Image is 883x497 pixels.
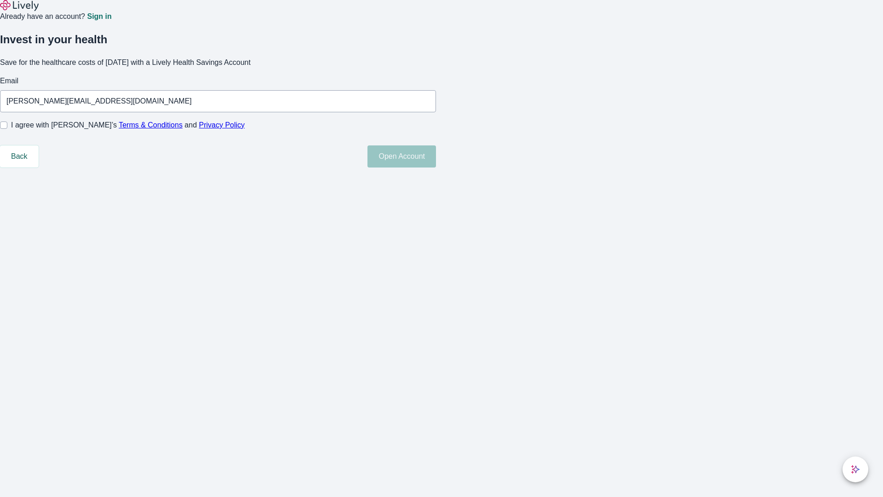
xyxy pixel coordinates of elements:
[11,120,245,131] span: I agree with [PERSON_NAME]’s and
[87,13,111,20] a: Sign in
[119,121,183,129] a: Terms & Conditions
[199,121,245,129] a: Privacy Policy
[843,457,868,482] button: chat
[851,465,860,474] svg: Lively AI Assistant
